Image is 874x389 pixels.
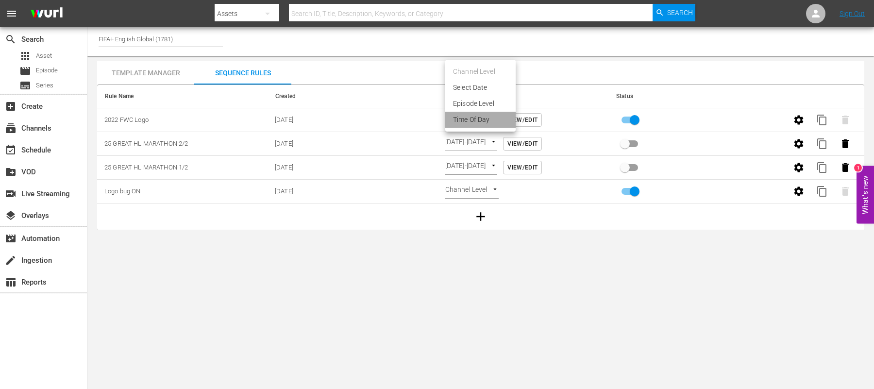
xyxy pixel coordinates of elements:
[23,2,70,25] img: ans4CAIJ8jUAAAAAAAAAAAAAAAAAAAAAAAAgQb4GAAAAAAAAAAAAAAAAAAAAAAAAJMjXAAAAAAAAAAAAAAAAAAAAAAAAgAT5G...
[857,166,874,223] button: Open Feedback Widget
[667,4,693,21] span: Search
[445,80,516,96] li: Select Date
[445,96,516,112] li: Episode Level
[6,8,17,19] span: menu
[854,164,862,171] div: 1
[840,10,865,17] a: Sign Out
[445,112,516,128] li: Time Of Day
